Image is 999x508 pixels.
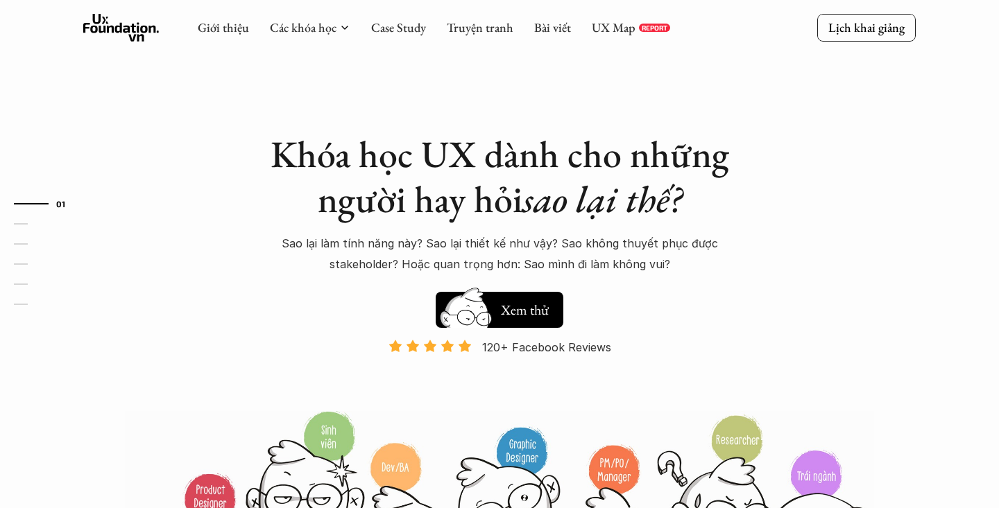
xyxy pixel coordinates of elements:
a: Case Study [371,19,426,35]
a: Các khóa học [270,19,336,35]
a: REPORT [639,24,670,32]
p: REPORT [642,24,667,32]
p: 120+ Facebook Reviews [482,337,611,358]
a: UX Map [592,19,635,35]
a: Bài viết [534,19,571,35]
a: 01 [14,195,80,212]
p: Lịch khai giảng [828,19,905,35]
h5: Xem thử [501,300,549,319]
a: Truyện tranh [447,19,513,35]
em: sao lại thế? [522,175,682,223]
h1: Khóa học UX dành cho những người hay hỏi [257,132,742,222]
strong: 01 [56,199,66,209]
a: 120+ Facebook Reviews [376,339,623,409]
p: Sao lại làm tính năng này? Sao lại thiết kế như vậy? Sao không thuyết phục được stakeholder? Hoặc... [257,233,742,275]
a: Lịch khai giảng [817,14,916,41]
a: Giới thiệu [198,19,249,35]
a: Xem thử [436,285,563,328]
